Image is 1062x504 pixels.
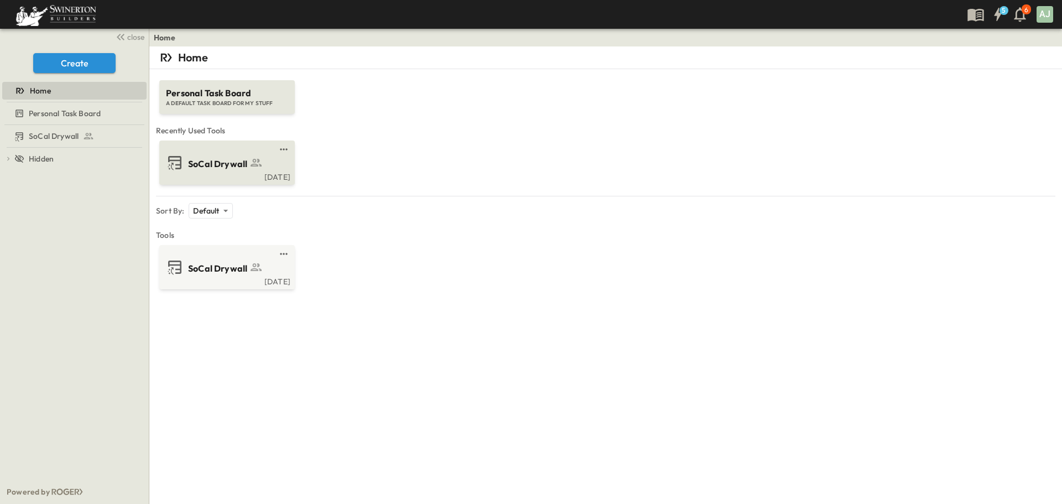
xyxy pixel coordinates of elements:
[1037,6,1053,23] div: AJ
[1024,6,1028,14] p: 6
[154,32,175,43] a: Home
[162,258,290,276] a: SoCal Drywall
[2,128,144,144] a: SoCal Drywall
[178,50,208,65] p: Home
[2,105,147,122] div: Personal Task Boardtest
[188,158,247,170] span: SoCal Drywall
[29,131,79,142] span: SoCal Drywall
[156,230,1055,241] span: Tools
[1002,6,1006,15] h6: 5
[111,29,147,44] button: close
[127,32,144,43] span: close
[2,127,147,145] div: SoCal Drywalltest
[277,143,290,156] button: test
[166,87,288,100] span: Personal Task Board
[166,100,288,107] span: A DEFAULT TASK BOARD FOR MY STUFF
[30,85,51,96] span: Home
[162,276,290,285] a: [DATE]
[2,83,144,98] a: Home
[162,172,290,180] a: [DATE]
[1035,5,1054,24] button: AJ
[158,69,296,114] a: Personal Task BoardA DEFAULT TASK BOARD FOR MY STUFF
[188,262,247,275] span: SoCal Drywall
[987,4,1009,24] button: 5
[33,53,116,73] button: Create
[193,205,219,216] p: Default
[29,108,101,119] span: Personal Task Board
[154,32,182,43] nav: breadcrumbs
[29,153,54,164] span: Hidden
[156,125,1055,136] span: Recently Used Tools
[13,3,98,26] img: 6c363589ada0b36f064d841b69d3a419a338230e66bb0a533688fa5cc3e9e735.png
[162,154,290,172] a: SoCal Drywall
[2,106,144,121] a: Personal Task Board
[189,203,232,219] div: Default
[277,247,290,261] button: test
[156,205,184,216] p: Sort By:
